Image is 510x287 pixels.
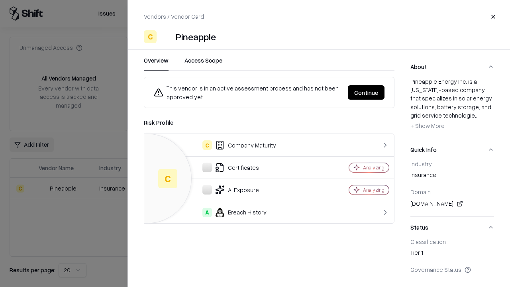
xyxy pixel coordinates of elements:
button: Status [410,217,494,238]
div: Certificates [151,163,321,172]
div: Analyzing [363,187,384,193]
button: Overview [144,56,169,71]
div: This vendor is in an active assessment process and has not been approved yet. [154,84,341,101]
div: AI Exposure [151,185,321,195]
div: Breach History [151,208,321,217]
div: Risk Profile [144,118,394,127]
button: About [410,56,494,77]
div: insurance [410,171,494,182]
div: About [410,77,494,139]
img: Pineapple [160,30,173,43]
div: Company Maturity [151,140,321,150]
div: Tier 1 [410,248,494,259]
button: Continue [348,85,384,100]
button: Quick Info [410,139,494,160]
div: C [202,140,212,150]
div: Pineapple [176,30,216,43]
div: Classification [410,238,494,245]
button: Access Scope [184,56,222,71]
div: A [202,208,212,217]
span: ... [475,112,479,119]
div: Governance Status [410,266,494,273]
div: Pineapple Energy Inc. is a [US_STATE]-based company that specializes in solar energy solutions, b... [410,77,494,132]
p: Vendors / Vendor Card [144,12,204,21]
div: Industry [410,160,494,167]
div: Quick Info [410,160,494,216]
div: [DOMAIN_NAME] [410,199,494,208]
div: C [144,30,157,43]
div: C [158,169,177,188]
div: Domain [410,188,494,195]
button: + Show More [410,120,445,132]
span: + Show More [410,122,445,129]
div: Analyzing [363,164,384,171]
